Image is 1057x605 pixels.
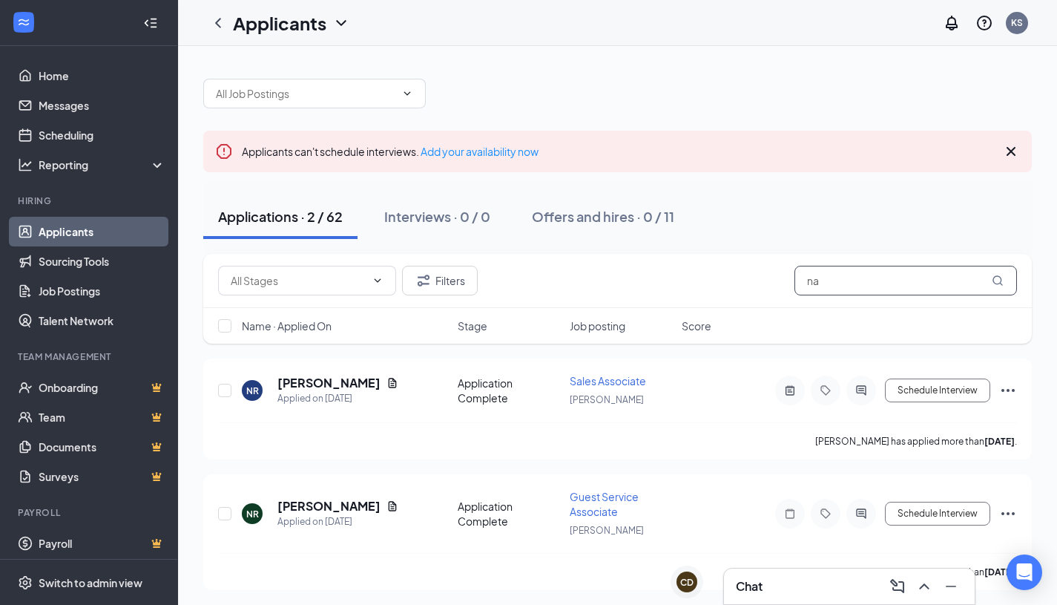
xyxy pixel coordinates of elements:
span: Job posting [570,318,625,333]
svg: Note [781,508,799,520]
svg: ActiveChat [852,508,870,520]
a: Job Postings [39,276,165,306]
a: Add your availability now [421,145,539,158]
svg: Notifications [943,14,961,32]
svg: QuestionInfo [975,14,993,32]
b: [DATE] [984,566,1015,578]
span: Name · Applied On [242,318,332,333]
input: All Job Postings [216,85,395,102]
svg: ChevronLeft [209,14,227,32]
h5: [PERSON_NAME] [277,375,381,391]
svg: Document [386,377,398,389]
svg: MagnifyingGlass [992,275,1004,287]
a: Talent Network [39,306,165,336]
svg: Ellipses [999,505,1017,523]
svg: ChevronUp [915,578,933,595]
button: ComposeMessage [886,575,909,598]
button: Minimize [939,575,963,598]
button: ChevronUp [912,575,936,598]
a: Home [39,61,165,91]
span: Guest Service Associate [570,490,639,518]
span: Applicants can't schedule interviews. [242,145,539,158]
h5: [PERSON_NAME] [277,498,381,514]
div: Team Management [18,350,162,363]
div: Applied on [DATE] [277,391,398,406]
svg: ActiveNote [781,385,799,396]
div: Applications · 2 / 62 [218,207,343,226]
div: Application Complete [458,376,561,405]
svg: ChevronDown [401,88,413,99]
b: [DATE] [984,436,1015,447]
svg: ActiveChat [852,385,870,396]
span: Score [682,318,711,333]
a: Sourcing Tools [39,246,165,276]
a: Messages [39,91,165,120]
svg: ComposeMessage [889,578,906,595]
h3: Chat [736,578,763,595]
div: CD [680,576,694,589]
div: Payroll [18,506,162,519]
span: Sales Associate [570,374,646,387]
div: Hiring [18,194,162,207]
p: [PERSON_NAME] has applied more than . [815,435,1017,448]
a: Scheduling [39,120,165,150]
a: TeamCrown [39,402,165,432]
button: Filter Filters [402,266,478,295]
svg: Minimize [942,578,960,595]
svg: Collapse [143,16,158,30]
svg: WorkstreamLogo [16,15,31,30]
h1: Applicants [233,10,326,36]
svg: ChevronDown [372,275,383,287]
a: SurveysCrown [39,462,165,491]
button: Schedule Interview [885,379,990,402]
svg: Document [386,500,398,512]
div: Applied on [DATE] [277,514,398,529]
span: Stage [458,318,487,333]
svg: Ellipses [999,382,1017,399]
p: [PERSON_NAME] has applied more than . [815,566,1017,578]
svg: Settings [18,575,33,590]
div: Open Intercom Messenger [1007,555,1042,590]
a: PayrollCrown [39,529,165,558]
div: Offers and hires · 0 / 11 [532,207,674,226]
svg: Tag [817,385,834,396]
a: DocumentsCrown [39,432,165,462]
div: NR [246,508,259,520]
span: [PERSON_NAME] [570,394,644,405]
span: [PERSON_NAME] [570,525,644,536]
button: Schedule Interview [885,502,990,526]
input: Search in applications [794,266,1017,295]
svg: Cross [1002,143,1020,160]
div: KS [1011,16,1023,29]
div: Reporting [39,157,166,172]
div: Interviews · 0 / 0 [384,207,490,226]
div: Application Complete [458,499,561,529]
svg: ChevronDown [332,14,350,32]
svg: Filter [415,272,432,290]
input: All Stages [231,272,366,289]
div: NR [246,385,259,397]
svg: Analysis [18,157,33,172]
a: Applicants [39,217,165,246]
div: Switch to admin view [39,575,142,590]
svg: Tag [817,508,834,520]
svg: Error [215,143,233,160]
a: OnboardingCrown [39,373,165,402]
